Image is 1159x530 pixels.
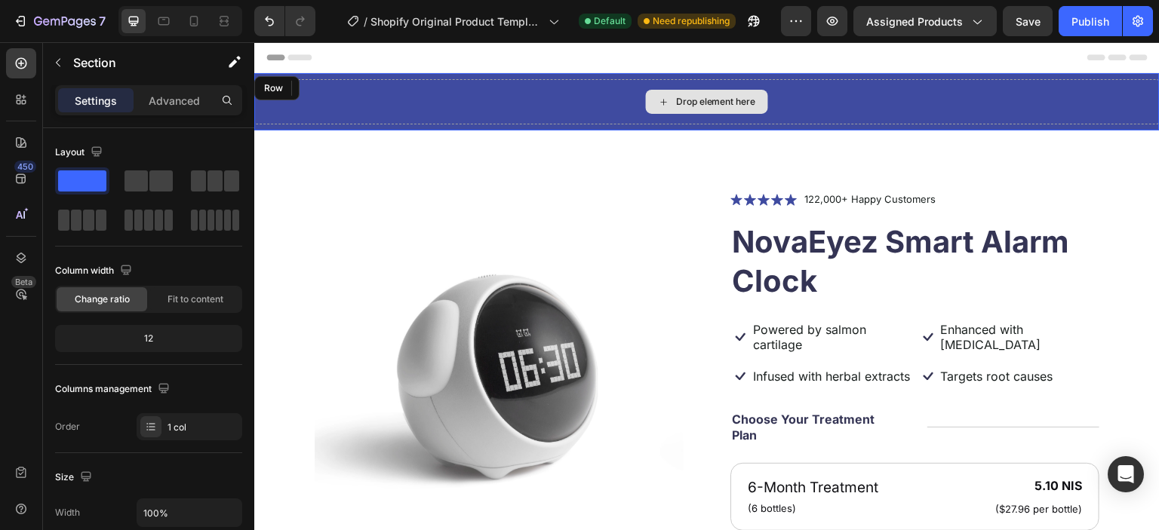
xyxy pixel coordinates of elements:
span: Shopify Original Product Template [370,14,543,29]
div: 5.10 NIS [739,434,829,453]
button: Publish [1059,6,1122,36]
span: Assigned Products [866,14,963,29]
div: 12 [58,328,239,349]
p: Advanced [149,93,200,109]
input: Auto [137,499,241,526]
p: Powered by salmon cartilage [499,280,656,311]
div: Order [55,420,80,433]
div: Open Intercom Messenger [1108,456,1144,492]
p: Enhanced with [MEDICAL_DATA] [687,280,844,311]
button: Save [1003,6,1053,36]
button: Assigned Products [853,6,997,36]
p: Targets root causes [687,326,799,342]
div: Columns management [55,379,173,400]
div: Beta [11,276,36,288]
span: / [364,14,367,29]
div: Width [55,506,80,519]
span: Change ratio [75,293,130,306]
p: (6 bottles) [493,459,624,474]
p: 122,000+ Happy Customers [550,150,681,165]
button: 7 [6,6,112,36]
div: Size [55,467,95,488]
span: Save [1016,15,1041,28]
div: Drop element here [422,54,502,66]
iframe: To enrich screen reader interactions, please activate Accessibility in Grammarly extension settings [254,42,1159,530]
p: ($27.96 per bottle) [741,461,828,473]
p: Choose Your Treatment Plan [478,369,647,401]
p: 6-Month Treatment [493,435,624,457]
div: Column width [55,261,135,281]
p: Settings [75,93,117,109]
span: Need republishing [653,14,730,28]
p: Infused with herbal extracts [499,326,656,342]
span: Default [594,14,626,28]
div: Publish [1071,14,1109,29]
div: Undo/Redo [254,6,315,36]
div: Layout [55,142,106,163]
h1: NovaEyez Smart Alarm Clock [476,179,845,260]
img: NovaEyez Smart Alarm Clock [60,149,429,525]
div: Row [7,39,32,53]
div: 450 [14,161,36,173]
p: 7 [99,12,106,30]
div: 1 col [168,421,238,434]
p: Section [73,54,197,72]
span: Fit to content [168,293,223,306]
